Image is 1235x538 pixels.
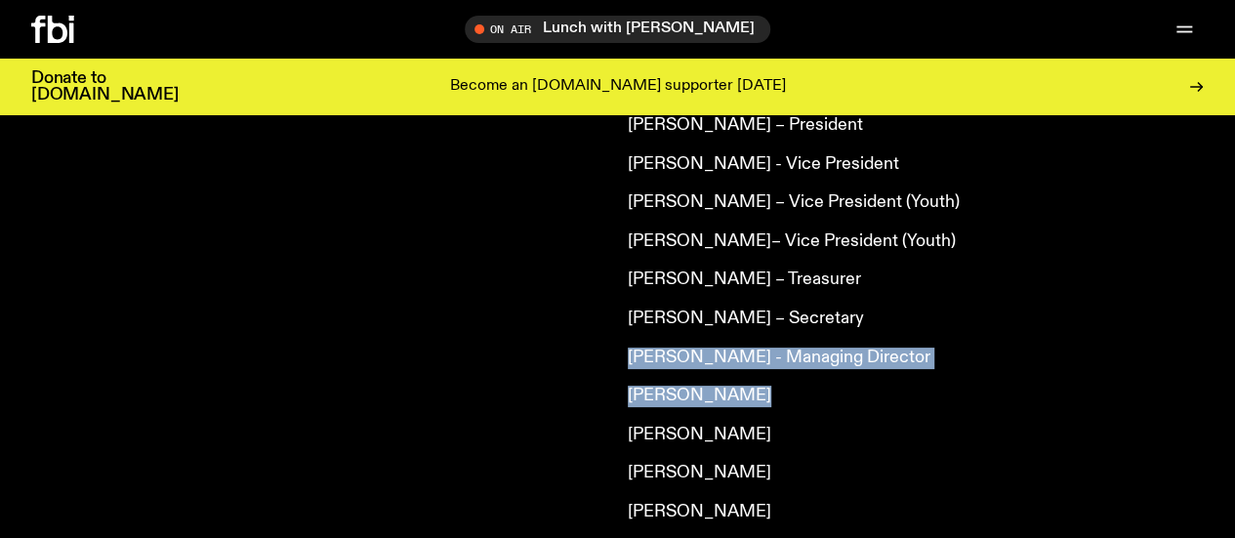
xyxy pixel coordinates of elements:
[628,502,1190,523] p: [PERSON_NAME]
[628,425,1190,446] p: [PERSON_NAME]
[628,269,1190,291] p: [PERSON_NAME] – Treasurer
[450,78,786,96] p: Become an [DOMAIN_NAME] supporter [DATE]
[465,16,770,43] button: On AirLunch with [PERSON_NAME]
[628,386,1190,407] p: [PERSON_NAME]
[628,309,1190,330] p: [PERSON_NAME] – Secretary
[628,192,1190,214] p: [PERSON_NAME] – Vice President (Youth)
[628,154,1190,176] p: [PERSON_NAME] - Vice President
[628,348,1190,369] p: [PERSON_NAME] - Managing Director
[628,463,1190,484] p: [PERSON_NAME]
[31,70,179,103] h3: Donate to [DOMAIN_NAME]
[628,115,1190,137] p: [PERSON_NAME] – President
[628,231,1190,253] p: [PERSON_NAME]– Vice President (Youth)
